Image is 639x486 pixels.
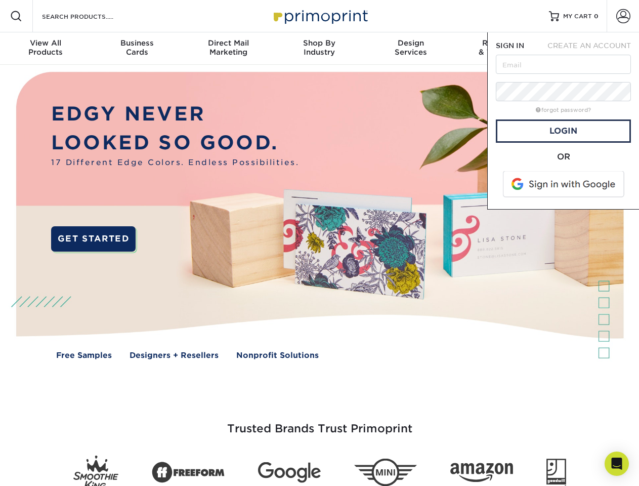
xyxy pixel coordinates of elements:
span: Resources [456,38,547,48]
img: Google [258,462,321,483]
div: Open Intercom Messenger [605,452,629,476]
iframe: Google Customer Reviews [3,455,86,482]
p: EDGY NEVER [51,100,299,129]
span: Shop By [274,38,365,48]
span: Business [91,38,182,48]
span: CREATE AN ACCOUNT [547,42,631,50]
a: DesignServices [365,32,456,65]
div: OR [496,151,631,163]
div: & Templates [456,38,547,57]
a: Direct MailMarketing [183,32,274,65]
div: Marketing [183,38,274,57]
img: Primoprint [269,5,370,27]
span: SIGN IN [496,42,524,50]
p: LOOKED SO GOOD. [51,129,299,157]
div: Services [365,38,456,57]
a: Resources& Templates [456,32,547,65]
input: Email [496,55,631,74]
a: forgot password? [536,107,591,113]
a: GET STARTED [51,226,136,252]
img: Amazon [450,463,513,482]
a: Free Samples [56,350,112,361]
a: BusinessCards [91,32,182,65]
img: Goodwill [546,459,566,486]
a: Shop ByIndustry [274,32,365,65]
a: Nonprofit Solutions [236,350,319,361]
span: MY CART [563,12,592,21]
span: 0 [594,13,599,20]
input: SEARCH PRODUCTS..... [41,10,140,22]
div: Industry [274,38,365,57]
div: Cards [91,38,182,57]
a: Login [496,119,631,143]
span: Direct Mail [183,38,274,48]
span: Design [365,38,456,48]
h3: Trusted Brands Trust Primoprint [24,398,616,448]
a: Designers + Resellers [130,350,219,361]
span: 17 Different Edge Colors. Endless Possibilities. [51,157,299,169]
